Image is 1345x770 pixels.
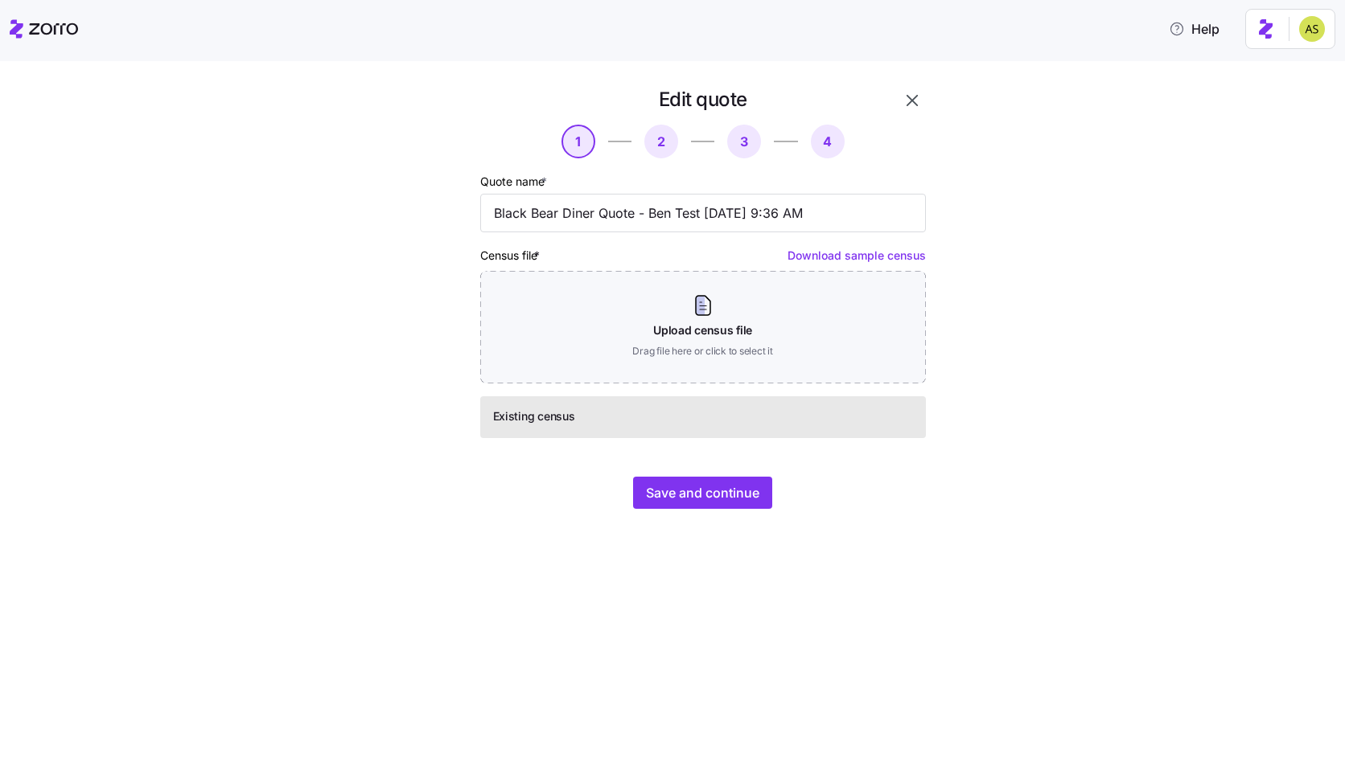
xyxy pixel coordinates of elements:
button: Save and continue [633,477,772,509]
span: Help [1169,19,1220,39]
label: Census file [480,247,543,264]
button: 1 [561,125,595,158]
button: 4 [811,125,845,158]
button: 2 [644,125,678,158]
a: Download sample census [788,248,926,262]
span: Existing census [493,408,575,424]
h1: Edit quote [659,87,747,112]
input: Quote name [480,194,926,232]
span: Save and continue [646,483,759,502]
button: 3 [727,125,761,158]
img: 2a591ca43c48773f1b6ab43d7a2c8ce9 [1299,16,1325,42]
label: Quote name [480,173,550,190]
button: Help [1156,13,1232,45]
